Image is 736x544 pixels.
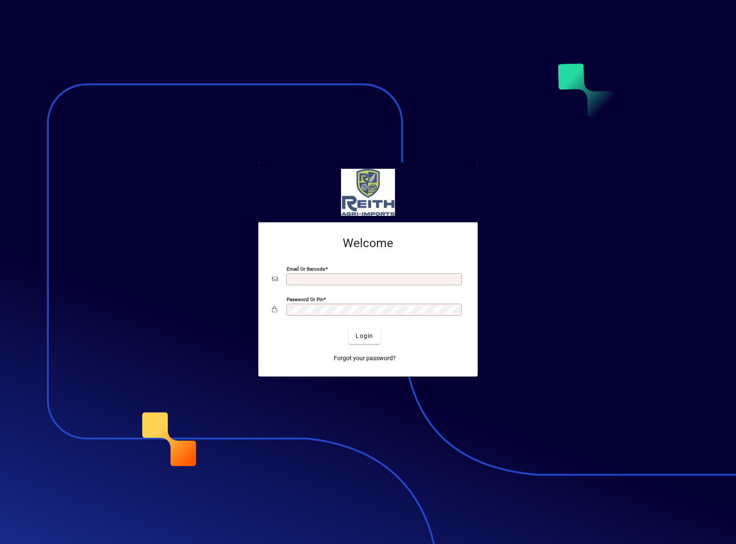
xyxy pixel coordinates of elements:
[330,351,399,366] a: Forgot your password?
[287,296,323,302] mat-label: Password or Pin
[287,266,325,272] mat-label: Email or Barcode
[334,354,396,363] span: Forgot your password?
[356,332,373,341] span: Login
[349,329,380,344] button: Login
[272,236,464,251] h2: Welcome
